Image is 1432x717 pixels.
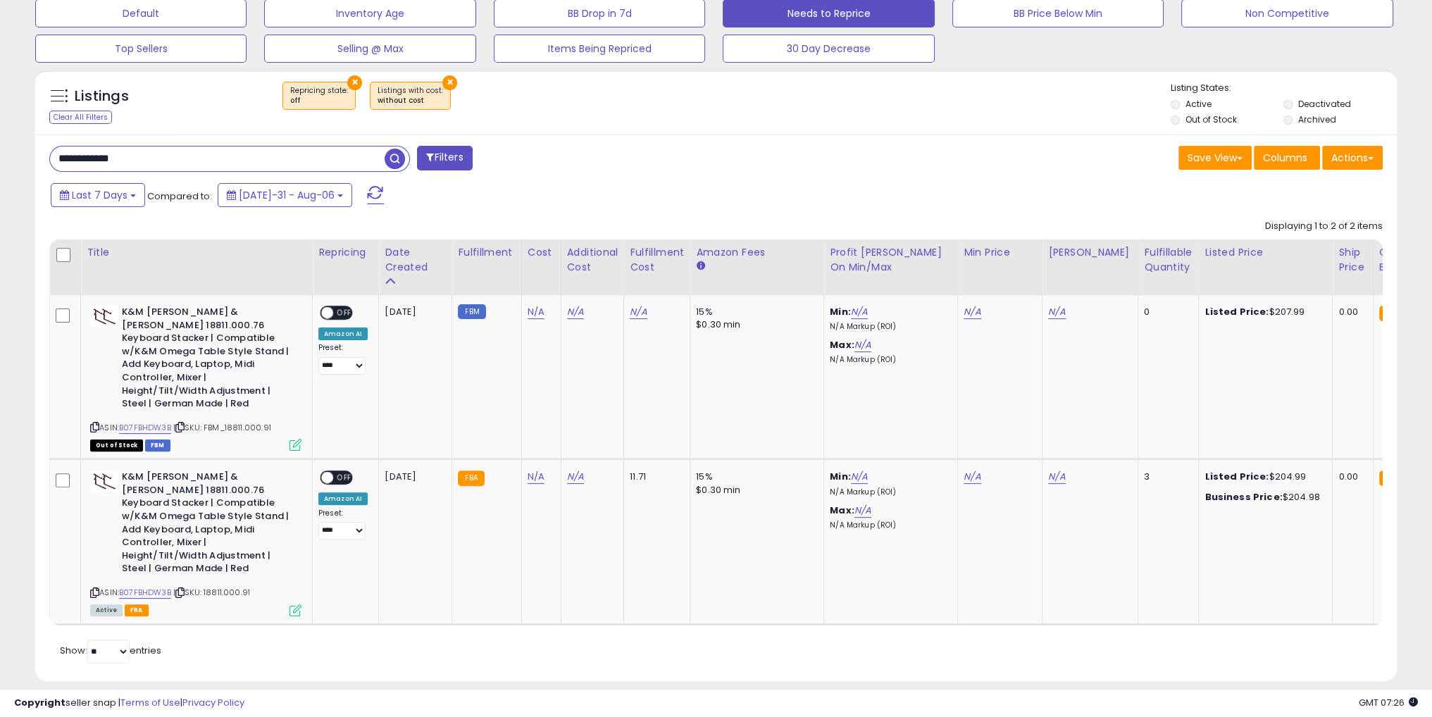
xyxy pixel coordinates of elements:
button: Items Being Repriced [494,35,705,63]
div: seller snap | | [14,697,244,710]
button: Selling @ Max [264,35,475,63]
div: 15% [696,470,813,483]
a: Terms of Use [120,696,180,709]
a: N/A [528,470,544,484]
button: × [347,75,362,90]
b: Max: [830,338,854,351]
h5: Listings [75,87,129,106]
div: Cost [528,245,555,260]
a: N/A [567,470,584,484]
th: The percentage added to the cost of goods (COGS) that forms the calculator for Min & Max prices. [824,239,958,295]
div: Amazon AI [318,492,368,505]
b: K&M [PERSON_NAME] & [PERSON_NAME] 18811.000.76 Keyboard Stacker | Compatible w/K&M Omega Table St... [122,306,293,414]
a: N/A [1048,305,1065,319]
span: OFF [333,472,356,484]
div: [DATE] [385,470,441,483]
a: B07FBHDW3B [119,422,171,434]
button: 30 Day Decrease [723,35,934,63]
div: Additional Cost [567,245,618,275]
div: Fulfillment [458,245,515,260]
div: 0.00 [1338,306,1362,318]
small: FBM [458,304,485,319]
a: N/A [528,305,544,319]
label: Archived [1298,113,1336,125]
div: off [290,96,348,106]
div: Amazon Fees [696,245,818,260]
a: N/A [630,305,647,319]
div: ASIN: [90,470,301,614]
button: Filters [417,146,472,170]
button: Top Sellers [35,35,247,63]
div: ASIN: [90,306,301,449]
div: 3 [1144,470,1188,483]
div: Preset: [318,509,368,540]
div: $204.99 [1204,470,1321,483]
span: Listings with cost : [378,85,443,106]
label: Deactivated [1298,98,1351,110]
div: 0.00 [1338,470,1362,483]
a: N/A [851,305,868,319]
div: 0 [1144,306,1188,318]
button: Actions [1322,146,1383,170]
a: B07FBHDW3B [119,587,171,599]
div: Min Price [964,245,1036,260]
div: $0.30 min [696,318,813,331]
span: All listings that are currently out of stock and unavailable for purchase on Amazon [90,439,143,451]
img: 31Sve+9tTTL._SL40_.jpg [90,470,118,492]
div: [PERSON_NAME] [1048,245,1132,260]
button: Last 7 Days [51,183,145,207]
span: | SKU: FBM_18811.000.91 [173,422,271,433]
b: Min: [830,305,851,318]
button: Columns [1254,146,1320,170]
b: Listed Price: [1204,470,1269,483]
span: OFF [333,307,356,319]
div: Amazon AI [318,328,368,340]
span: All listings currently available for purchase on Amazon [90,604,123,616]
a: N/A [854,504,871,518]
a: N/A [854,338,871,352]
span: FBM [145,439,170,451]
button: Save View [1178,146,1252,170]
small: Amazon Fees. [696,260,704,273]
div: Listed Price [1204,245,1326,260]
button: × [442,75,457,90]
b: Min: [830,470,851,483]
span: [DATE]-31 - Aug-06 [239,188,335,202]
span: | SKU: 18811.000.91 [173,587,250,598]
small: FBA [458,470,484,486]
div: Date Created [385,245,446,275]
button: [DATE]-31 - Aug-06 [218,183,352,207]
span: Columns [1263,151,1307,165]
div: $204.98 [1204,491,1321,504]
img: 31Sve+9tTTL._SL40_.jpg [90,306,118,327]
p: N/A Markup (ROI) [830,487,947,497]
div: Clear All Filters [49,111,112,124]
div: Fulfillable Quantity [1144,245,1193,275]
div: Title [87,245,306,260]
div: without cost [378,96,443,106]
a: N/A [964,305,980,319]
span: Repricing state : [290,85,348,106]
a: Privacy Policy [182,696,244,709]
div: Displaying 1 to 2 of 2 items [1265,220,1383,233]
label: Out of Stock [1185,113,1237,125]
div: Profit [PERSON_NAME] on Min/Max [830,245,952,275]
span: Show: entries [60,644,161,657]
div: $0.30 min [696,484,813,497]
div: 15% [696,306,813,318]
a: N/A [1048,470,1065,484]
small: FBA [1379,306,1405,321]
b: Listed Price: [1204,305,1269,318]
a: N/A [964,470,980,484]
span: 2025-08-14 07:26 GMT [1359,696,1418,709]
div: Preset: [318,343,368,375]
a: N/A [851,470,868,484]
span: Last 7 Days [72,188,127,202]
b: K&M [PERSON_NAME] & [PERSON_NAME] 18811.000.76 Keyboard Stacker | Compatible w/K&M Omega Table St... [122,470,293,579]
b: Business Price: [1204,490,1282,504]
div: 11.71 [630,470,679,483]
a: N/A [567,305,584,319]
div: [DATE] [385,306,441,318]
span: Compared to: [147,189,212,203]
div: Repricing [318,245,373,260]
